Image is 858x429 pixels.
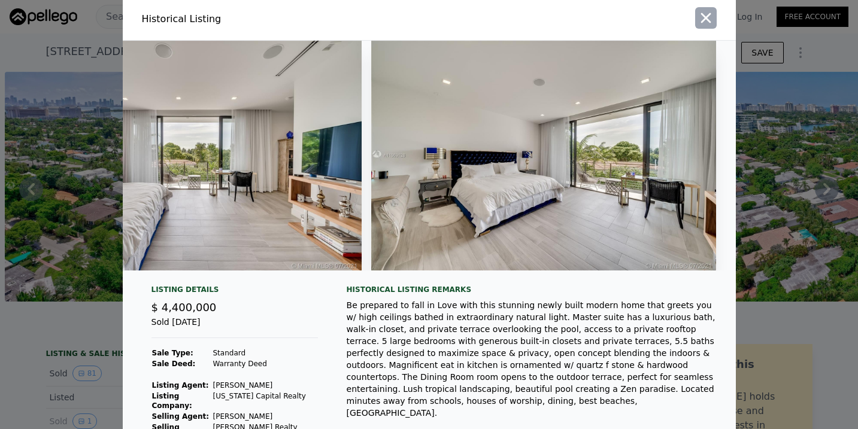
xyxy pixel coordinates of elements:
[213,411,318,422] td: [PERSON_NAME]
[347,285,717,294] div: Historical Listing remarks
[371,41,716,270] img: Property Img
[213,358,318,369] td: Warranty Deed
[152,392,192,410] strong: Listing Company:
[152,412,210,421] strong: Selling Agent:
[152,381,209,390] strong: Listing Agent:
[151,316,318,338] div: Sold [DATE]
[152,349,193,357] strong: Sale Type:
[152,360,196,368] strong: Sale Deed:
[151,301,217,314] span: $ 4,400,000
[213,380,318,391] td: [PERSON_NAME]
[213,348,318,358] td: Standard
[142,12,425,26] div: Historical Listing
[347,299,717,419] div: Be prepared to fall in Love with this stunning newly built modern home that greets you w/ high ce...
[151,285,318,299] div: Listing Details
[213,391,318,411] td: [US_STATE] Capital Realty
[16,41,361,270] img: Property Img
